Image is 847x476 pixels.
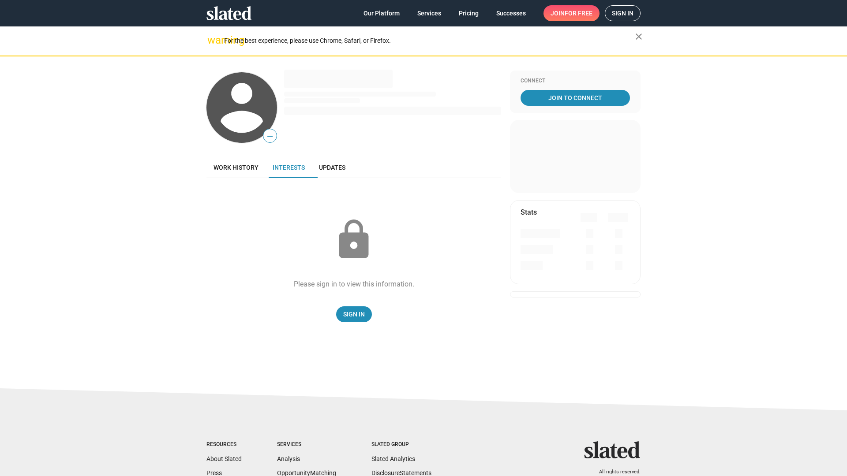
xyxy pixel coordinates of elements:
[336,306,372,322] a: Sign In
[612,6,633,21] span: Sign in
[312,157,352,178] a: Updates
[319,164,345,171] span: Updates
[266,157,312,178] a: Interests
[633,31,644,42] mat-icon: close
[277,455,300,462] a: Analysis
[207,35,218,45] mat-icon: warning
[277,441,336,448] div: Services
[521,208,537,217] mat-card-title: Stats
[522,90,628,106] span: Join To Connect
[263,130,277,142] span: —
[605,5,641,21] a: Sign in
[551,5,592,21] span: Join
[521,90,630,106] a: Join To Connect
[364,5,400,21] span: Our Platform
[371,441,431,448] div: Slated Group
[273,164,305,171] span: Interests
[206,455,242,462] a: About Slated
[343,306,365,322] span: Sign In
[224,35,635,47] div: For the best experience, please use Chrome, Safari, or Firefox.
[356,5,407,21] a: Our Platform
[206,441,242,448] div: Resources
[410,5,448,21] a: Services
[206,157,266,178] a: Work history
[294,279,414,289] div: Please sign in to view this information.
[214,164,259,171] span: Work history
[496,5,526,21] span: Successes
[489,5,533,21] a: Successes
[543,5,600,21] a: Joinfor free
[565,5,592,21] span: for free
[417,5,441,21] span: Services
[452,5,486,21] a: Pricing
[521,78,630,85] div: Connect
[371,455,415,462] a: Slated Analytics
[459,5,479,21] span: Pricing
[332,218,376,262] mat-icon: lock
